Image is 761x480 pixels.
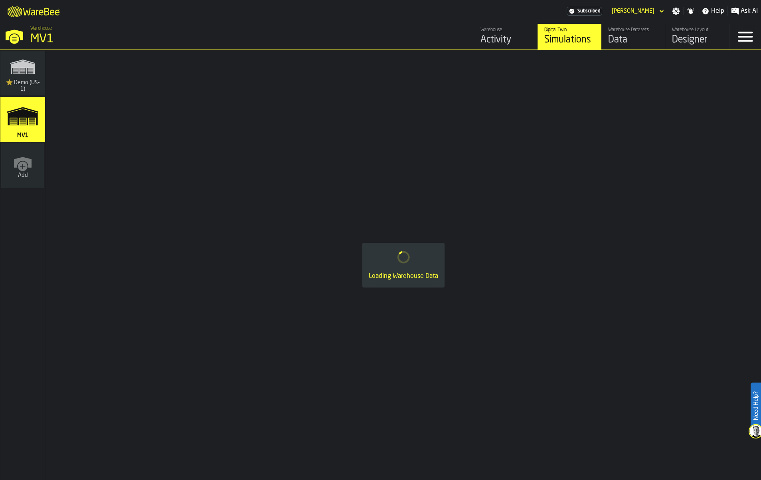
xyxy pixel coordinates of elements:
[672,27,723,33] div: Warehouse Layout
[672,34,723,46] div: Designer
[544,27,595,33] div: Digital Twin
[30,26,52,31] span: Warehouse
[567,7,602,16] div: Menu Subscription
[480,34,531,46] div: Activity
[577,8,600,14] span: Subscribed
[4,79,42,92] span: ⭐ Demo (US-1)
[612,8,654,14] div: DropdownMenuValue-Jules McBlain
[544,34,595,46] div: Simulations
[608,34,659,46] div: Data
[538,24,601,50] a: link-to-/wh/i/3ccf57d1-1e0c-4a81-a3bb-c2011c5f0d50/simulations
[1,143,44,190] a: link-to-/wh/new
[18,172,28,179] span: Add
[728,6,761,16] label: button-toggle-Ask AI
[30,32,246,46] div: MV1
[608,27,659,33] div: Warehouse Datasets
[0,97,45,143] a: link-to-/wh/i/3ccf57d1-1e0c-4a81-a3bb-c2011c5f0d50/simulations
[698,6,727,16] label: button-toggle-Help
[729,24,761,50] label: button-toggle-Menu
[609,6,666,16] div: DropdownMenuValue-Jules McBlain
[567,7,602,16] a: link-to-/wh/i/3ccf57d1-1e0c-4a81-a3bb-c2011c5f0d50/settings/billing
[480,27,531,33] div: Warehouse
[669,7,683,15] label: button-toggle-Settings
[601,24,665,50] a: link-to-/wh/i/3ccf57d1-1e0c-4a81-a3bb-c2011c5f0d50/data
[711,6,724,16] span: Help
[16,132,30,139] span: MV1
[665,24,729,50] a: link-to-/wh/i/3ccf57d1-1e0c-4a81-a3bb-c2011c5f0d50/designer
[474,24,538,50] a: link-to-/wh/i/3ccf57d1-1e0c-4a81-a3bb-c2011c5f0d50/feed/
[0,51,45,97] a: link-to-/wh/i/103622fe-4b04-4da1-b95f-2619b9c959cc/simulations
[684,7,698,15] label: button-toggle-Notifications
[369,272,438,281] div: Loading Warehouse Data
[741,6,758,16] span: Ask AI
